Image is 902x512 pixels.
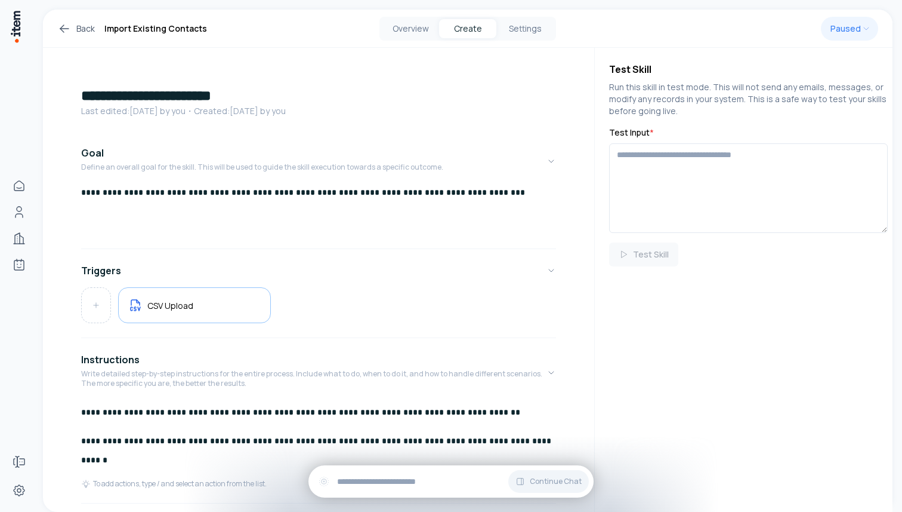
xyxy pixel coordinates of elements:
button: InstructionsWrite detailed step-by-step instructions for the entire process. Include what to do, ... [81,343,556,403]
div: InstructionsWrite detailed step-by-step instructions for the entire process. Include what to do, ... [81,403,556,498]
h4: Test Skill [609,62,888,76]
a: Companies [7,226,31,250]
div: Continue Chat [308,465,594,498]
p: Define an overall goal for the skill. This will be used to guide the skill execution towards a sp... [81,163,443,172]
h5: CSV Upload [147,300,193,311]
button: Create [439,19,496,38]
img: Item Brain Logo [10,10,21,44]
button: Overview [382,19,439,38]
a: Home [7,174,31,198]
a: Settings [7,479,31,502]
h4: Instructions [81,352,140,367]
p: Run this skill in test mode. This will not send any emails, messages, or modify any records in yo... [609,81,888,117]
button: Continue Chat [508,470,589,493]
a: Back [57,22,95,36]
button: GoalDefine an overall goal for the skill. This will be used to guide the skill execution towards ... [81,136,556,186]
span: Continue Chat [530,477,582,486]
p: Write detailed step-by-step instructions for the entire process. Include what to do, when to do i... [81,369,546,388]
label: Test Input [609,127,888,139]
div: Triggers [81,287,556,333]
button: Triggers [81,254,556,287]
p: Last edited: [DATE] by you ・Created: [DATE] by you [81,105,556,117]
button: Settings [496,19,554,38]
a: Contacts [7,200,31,224]
div: To add actions, type / and select an action from the list. [81,479,267,489]
a: Agents [7,253,31,277]
h1: Import Existing Contacts [104,22,207,36]
div: GoalDefine an overall goal for the skill. This will be used to guide the skill execution towards ... [81,186,556,244]
h4: Goal [81,146,104,160]
h4: Triggers [81,263,121,278]
a: Forms [7,450,31,474]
